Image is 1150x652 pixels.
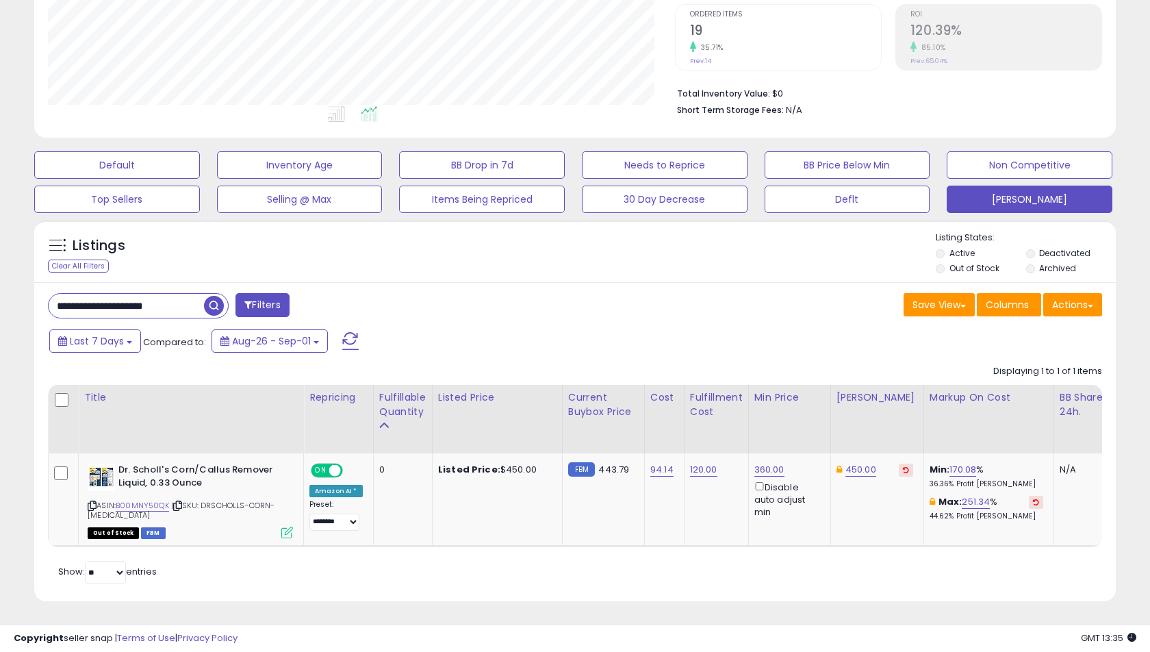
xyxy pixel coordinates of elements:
div: seller snap | | [14,632,238,645]
label: Active [949,247,975,259]
a: 450.00 [845,463,876,477]
h2: 120.39% [910,23,1101,41]
div: Fulfillment Cost [690,390,743,419]
button: Columns [977,293,1041,316]
h2: 19 [690,23,881,41]
b: Max: [938,495,962,508]
strong: Copyright [14,631,64,644]
button: Non Competitive [947,151,1112,179]
div: Current Buybox Price [568,390,639,419]
span: Ordered Items [690,11,881,18]
div: Fulfillable Quantity [379,390,426,419]
p: Listing States: [936,231,1115,244]
div: % [930,464,1043,489]
div: $450.00 [438,464,552,476]
button: Default [34,151,200,179]
label: Archived [1039,262,1076,274]
a: B00MNY50QK [116,500,169,512]
span: Aug-26 - Sep-01 [232,334,311,348]
span: | SKU: DRSCHOLLS-CORN-[MEDICAL_DATA] [88,500,275,521]
button: 30 Day Decrease [582,186,747,213]
small: FBM [568,462,595,477]
small: Prev: 65.04% [910,57,947,65]
button: Deflt [765,186,930,213]
p: 36.36% Profit [PERSON_NAME] [930,479,1043,489]
div: 0 [379,464,422,476]
a: 94.14 [650,463,674,477]
img: 51OWqk3MlGL._SL40_.jpg [88,464,115,491]
label: Out of Stock [949,262,999,274]
button: Selling @ Max [217,186,383,213]
button: Items Being Repriced [399,186,565,213]
button: Save View [904,293,975,316]
span: Show: entries [58,565,157,578]
div: Clear All Filters [48,260,109,273]
span: FBM [141,527,166,539]
div: Min Price [754,390,825,405]
span: 443.79 [598,463,629,476]
div: Listed Price [438,390,557,405]
div: Amazon AI * [309,485,363,497]
div: Repricing [309,390,368,405]
div: Cost [650,390,678,405]
div: ASIN: [88,464,293,537]
div: Title [84,390,298,405]
div: % [930,496,1043,521]
b: Total Inventory Value: [677,88,770,99]
a: Terms of Use [117,631,175,644]
button: BB Price Below Min [765,151,930,179]
span: ON [312,465,329,477]
a: 251.34 [962,495,990,509]
button: Aug-26 - Sep-01 [212,329,328,353]
span: All listings that are currently out of stock and unavailable for purchase on Amazon [88,527,139,539]
button: Top Sellers [34,186,200,213]
small: 85.10% [917,42,946,53]
h5: Listings [73,236,125,255]
small: 35.71% [696,42,724,53]
b: Min: [930,463,950,476]
a: 360.00 [754,463,784,477]
a: 170.08 [949,463,976,477]
span: ROI [910,11,1101,18]
div: Preset: [309,500,363,531]
p: 44.62% Profit [PERSON_NAME] [930,512,1043,521]
button: BB Drop in 7d [399,151,565,179]
span: N/A [786,103,802,116]
b: Short Term Storage Fees: [677,104,784,116]
button: Needs to Reprice [582,151,747,179]
button: Inventory Age [217,151,383,179]
span: OFF [341,465,363,477]
div: Markup on Cost [930,390,1048,405]
button: [PERSON_NAME] [947,186,1112,213]
span: Last 7 Days [70,334,124,348]
span: Columns [986,298,1029,312]
th: The percentage added to the cost of goods (COGS) that forms the calculator for Min & Max prices. [923,385,1053,453]
li: $0 [677,84,1092,101]
a: Privacy Policy [177,631,238,644]
label: Deactivated [1039,247,1090,259]
div: BB Share 24h. [1060,390,1110,419]
button: Last 7 Days [49,329,141,353]
b: Listed Price: [438,463,500,476]
button: Actions [1043,293,1102,316]
small: Prev: 14 [690,57,711,65]
b: Dr. Scholl's Corn/Callus Remover Liquid, 0.33 Ounce [118,464,285,492]
div: Disable auto adjust min [754,479,820,518]
div: Displaying 1 to 1 of 1 items [993,365,1102,378]
div: [PERSON_NAME] [836,390,918,405]
div: N/A [1060,464,1105,476]
span: 2025-09-9 13:35 GMT [1081,631,1136,644]
span: Compared to: [143,336,206,349]
a: 120.00 [690,463,717,477]
button: Filters [235,293,289,317]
